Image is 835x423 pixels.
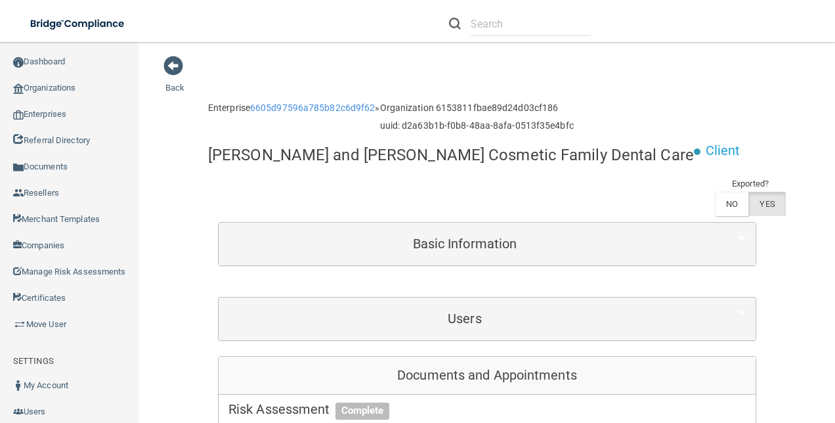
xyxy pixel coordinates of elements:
label: SETTINGS [13,353,54,369]
img: icon-documents.8dae5593.png [13,162,24,173]
label: YES [748,192,785,216]
td: Exported? [715,176,786,192]
img: briefcase.64adab9b.png [13,318,26,331]
p: Client [706,139,740,163]
h5: Risk Assessment [228,402,746,416]
a: Back [165,67,184,93]
a: Users [228,304,746,334]
img: ic-search.3b580494.png [449,18,461,30]
h5: Users [228,311,701,326]
h4: [PERSON_NAME] and [PERSON_NAME] Cosmetic Family Dental Care [208,146,694,164]
img: organization-icon.f8decf85.png [13,83,24,94]
h5: Basic Information [228,236,701,251]
img: ic_reseller.de258add.png [13,188,24,198]
img: icon-users.e205127d.png [13,407,24,417]
img: bridge_compliance_login_screen.278c3ca4.svg [20,11,137,37]
h6: uuid: d2a63b1b-f0b8-48aa-8afa-0513f35e4bfc [380,121,574,131]
div: Documents and Appointments [219,357,756,395]
img: enterprise.0d942306.png [13,110,24,120]
a: Basic Information [228,229,746,259]
input: Search [471,12,591,36]
label: NO [715,192,748,216]
iframe: Drift Widget Chat Controller [608,330,819,382]
h6: Enterprise » [208,103,380,113]
h6: Organization 6153811fbae89d24d03cf186 [380,103,574,113]
span: Complete [335,403,390,420]
img: ic_dashboard_dark.d01f4a41.png [13,57,24,68]
img: ic_user_dark.df1a06c3.png [13,380,24,391]
a: 6605d97596a785b82c6d9f62 [250,102,375,113]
